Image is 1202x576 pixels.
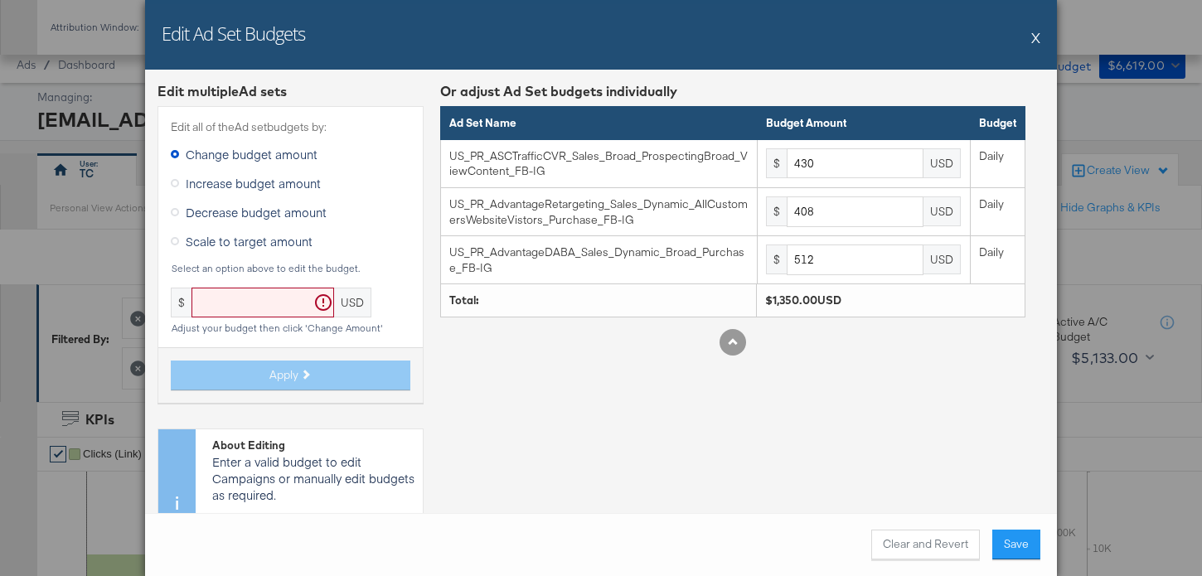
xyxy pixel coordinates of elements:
[923,196,961,226] div: USD
[871,530,980,559] button: Clear and Revert
[766,148,787,178] div: $
[212,511,414,560] p: limits you to changing your Campaign budget 4 times per hour.
[186,233,313,249] span: Scale to target amount
[162,21,305,46] h2: Edit Ad Set Budgets
[970,236,1025,284] td: Daily
[171,119,410,135] label: Edit all of the Ad set budgets by:
[449,196,748,227] div: US_PR_AdvantageRetargeting_Sales_Dynamic_AllCustomersWebsiteVistors_Purchase_FB-IG
[158,82,424,101] div: Edit multiple Ad set s
[171,263,410,274] div: Select an option above to edit the budget.
[171,322,410,334] div: Adjust your budget then click 'Change Amount'
[923,148,961,178] div: USD
[186,146,317,162] span: Change budget amount
[449,293,748,308] div: Total:
[334,288,371,317] div: USD
[440,82,1025,101] div: Or adjust Ad Set budgets individually
[1031,21,1040,54] button: X
[171,288,191,317] div: $
[212,511,268,527] strong: Facebook
[765,293,1016,308] div: $1,350.00USD
[186,175,321,191] span: Increase budget amount
[449,148,748,179] div: US_PR_ASCTrafficCVR_Sales_Broad_ProspectingBroad_ViewContent_FB-IG
[212,453,414,503] p: Enter a valid budget to edit Campaigns or manually edit budgets as required.
[970,107,1025,140] th: Budget
[923,244,961,274] div: USD
[186,204,327,220] span: Decrease budget amount
[766,196,787,226] div: $
[212,438,414,453] div: About Editing
[758,107,971,140] th: Budget Amount
[992,530,1040,559] button: Save
[449,244,748,275] div: US_PR_AdvantageDABA_Sales_Dynamic_Broad_Purchase_FB-IG
[970,188,1025,236] td: Daily
[766,244,787,274] div: $
[970,139,1025,187] td: Daily
[441,107,758,140] th: Ad Set Name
